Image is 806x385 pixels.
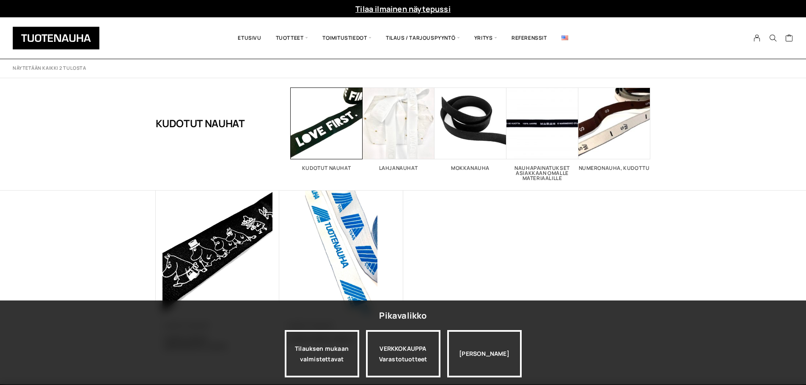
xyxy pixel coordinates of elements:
span: Tuotteet [269,24,315,52]
span: Toimitustiedot [315,24,379,52]
img: Tuotenauha Oy [13,27,99,49]
a: Tilauksen mukaan valmistettavat [285,330,359,377]
h1: Kudotut nauhat [156,87,245,159]
a: Etusivu [231,24,268,52]
a: Visit product category Numeronauha, kudottu [578,87,650,171]
h2: Lahjanauhat [363,166,435,171]
p: Näytetään kaikki 2 tulosta [13,65,86,71]
div: [PERSON_NAME] [447,330,522,377]
div: VERKKOKAUPPA Varastotuotteet [366,330,440,377]
span: Yritys [467,24,504,52]
img: English [561,35,568,40]
a: Referenssit [504,24,554,52]
h2: Numeronauha, kudottu [578,166,650,171]
a: Visit product category Nauhapainatukset asiakkaan omalle materiaalille [506,87,578,181]
a: My Account [749,34,765,42]
a: Tilaa ilmainen näytepussi [355,4,451,14]
a: Visit product category Lahjanauhat [363,87,435,171]
a: Visit product category Mokkanauha [435,87,506,171]
a: Visit product category Kudotut nauhat [291,87,363,171]
h2: Nauhapainatukset asiakkaan omalle materiaalille [506,166,578,181]
span: Tilaus / Tarjouspyyntö [379,24,467,52]
h2: Mokkanauha [435,166,506,171]
button: Search [765,34,781,42]
a: Cart [785,34,793,44]
a: VERKKOKAUPPAVarastotuotteet [366,330,440,377]
div: Pikavalikko [379,308,426,323]
h2: Kudotut nauhat [291,166,363,171]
